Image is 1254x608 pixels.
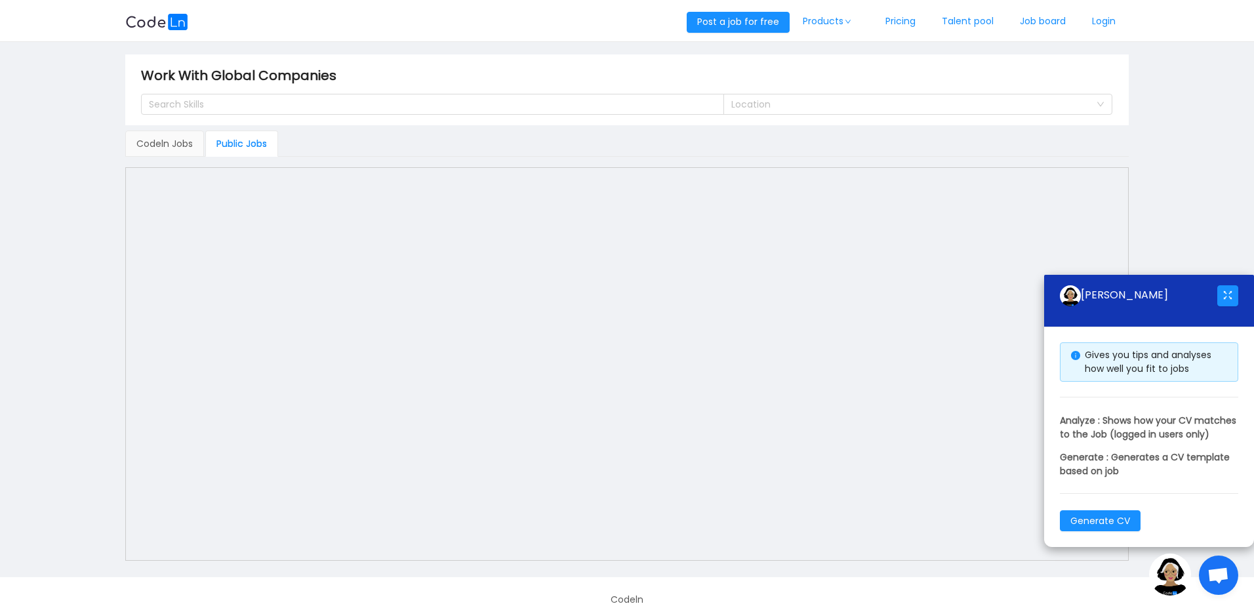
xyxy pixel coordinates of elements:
span: Gives you tips and analyses how well you fit to jobs [1085,348,1211,375]
button: Generate CV [1060,510,1141,531]
a: Post a job for free [687,15,790,28]
a: Open chat [1199,556,1238,595]
i: icon: down [844,18,852,25]
p: Generate : Generates a CV template based on job [1060,451,1238,478]
p: Analyze : Shows how your CV matches to the Job (logged in users only) [1060,414,1238,441]
div: Public Jobs [205,131,278,157]
div: Search Skills [149,98,704,111]
img: ground.ddcf5dcf.png [1149,554,1191,596]
span: Work With Global Companies [141,65,344,86]
div: Codeln Jobs [125,131,204,157]
img: logobg.f302741d.svg [125,14,188,30]
div: [PERSON_NAME] [1060,285,1217,306]
button: Post a job for free [687,12,790,33]
i: icon: down [1097,100,1104,110]
img: ground.ddcf5dcf.png [1060,285,1081,306]
i: icon: info-circle [1071,351,1080,360]
button: icon: fullscreen [1217,285,1238,306]
div: Location [731,98,1090,111]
